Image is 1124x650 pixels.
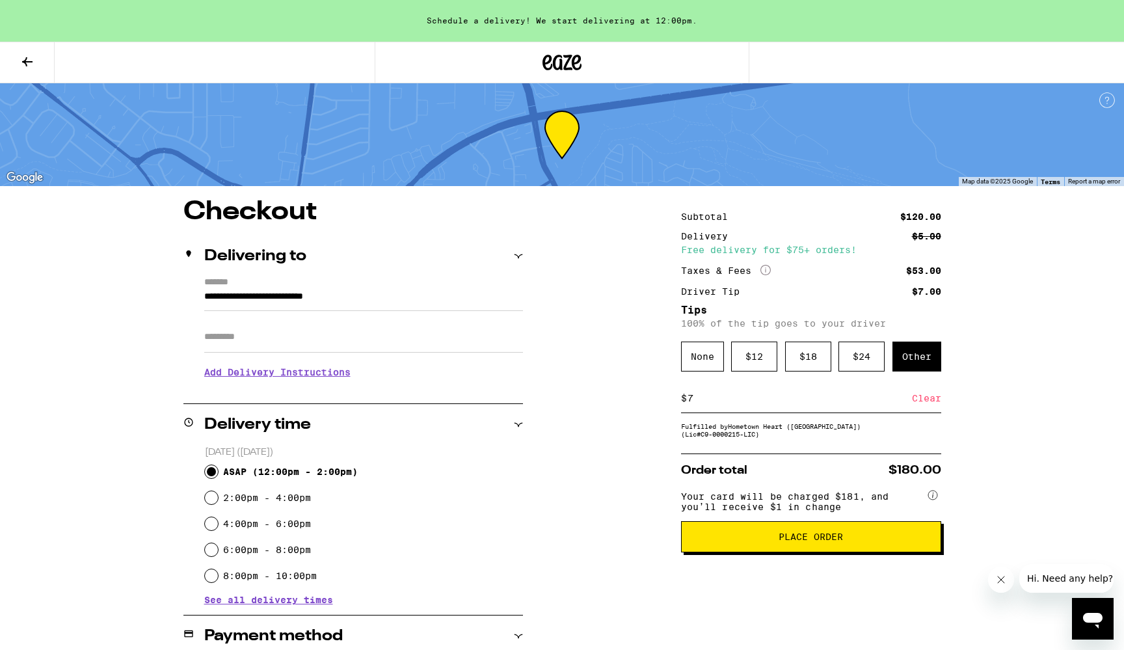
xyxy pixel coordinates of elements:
[183,199,523,225] h1: Checkout
[223,493,311,503] label: 2:00pm - 4:00pm
[681,422,941,438] div: Fulfilled by Hometown Heart ([GEOGRAPHIC_DATA]) (Lic# C9-0000215-LIC )
[681,521,941,552] button: Place Order
[3,169,46,186] a: Open this area in Google Maps (opens a new window)
[731,342,777,372] div: $ 12
[681,287,749,296] div: Driver Tip
[1041,178,1060,185] a: Terms
[204,249,306,264] h2: Delivering to
[681,342,724,372] div: None
[687,392,912,404] input: 0
[223,519,311,529] label: 4:00pm - 6:00pm
[962,178,1033,185] span: Map data ©2025 Google
[906,266,941,275] div: $53.00
[838,342,885,372] div: $ 24
[681,212,737,221] div: Subtotal
[204,595,333,604] button: See all delivery times
[681,318,941,329] p: 100% of the tip goes to your driver
[681,384,687,413] div: $
[912,232,941,241] div: $5.00
[223,571,317,581] label: 8:00pm - 10:00pm
[205,446,523,459] p: [DATE] ([DATE])
[1068,178,1120,185] a: Report a map error
[681,305,941,316] h5: Tips
[681,487,926,512] span: Your card will be charged $181, and you’ll receive $1 in change
[223,545,311,555] label: 6:00pm - 8:00pm
[681,265,771,277] div: Taxes & Fees
[681,232,737,241] div: Delivery
[204,387,523,398] p: We'll contact you at [PHONE_NUMBER] when we arrive
[204,417,311,433] h2: Delivery time
[1072,598,1114,640] iframe: Button to launch messaging window
[204,357,523,387] h3: Add Delivery Instructions
[889,465,941,476] span: $180.00
[1019,564,1114,593] iframe: Message from company
[912,384,941,413] div: Clear
[204,629,343,644] h2: Payment method
[988,567,1014,593] iframe: Close message
[223,467,358,477] span: ASAP ( 12:00pm - 2:00pm )
[892,342,941,372] div: Other
[912,287,941,296] div: $7.00
[681,465,747,476] span: Order total
[779,532,843,541] span: Place Order
[785,342,831,372] div: $ 18
[681,245,941,254] div: Free delivery for $75+ orders!
[3,169,46,186] img: Google
[900,212,941,221] div: $120.00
